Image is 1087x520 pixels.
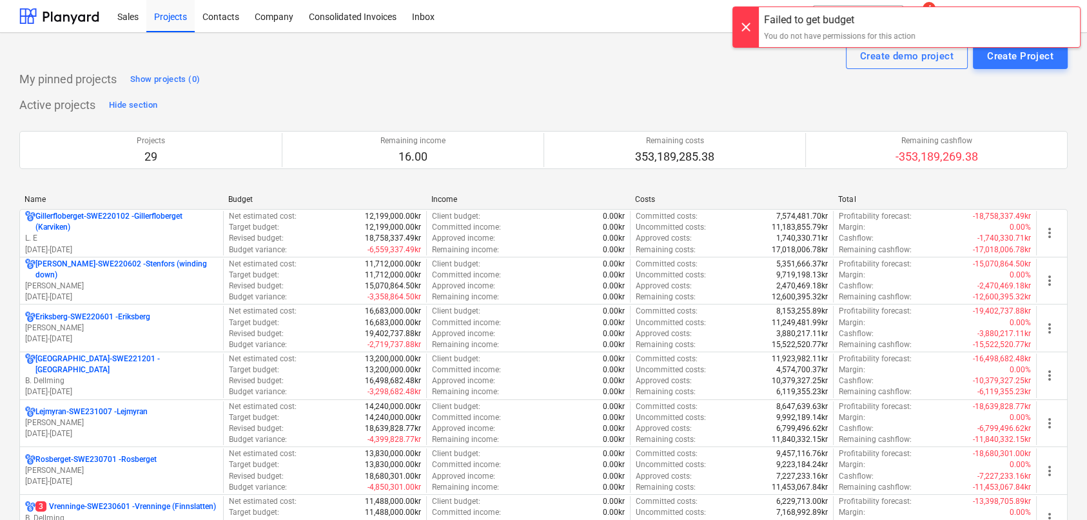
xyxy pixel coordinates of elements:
[229,292,287,303] p: Budget variance :
[603,354,625,365] p: 0.00kr
[977,281,1031,292] p: -2,470,469.18kr
[636,317,706,328] p: Uncommitted costs :
[432,245,499,255] p: Remaining income :
[636,365,706,375] p: Uncommitted costs :
[860,48,954,65] div: Create demo project
[636,507,706,518] p: Uncommitted costs :
[603,448,625,459] p: 0.00kr
[636,482,696,493] p: Remaining costs :
[603,459,625,470] p: 0.00kr
[432,317,501,328] p: Committed income :
[839,270,865,281] p: Margin :
[973,245,1031,255] p: -17,018,006.78kr
[25,501,35,512] div: Project has multi currencies enabled
[776,270,828,281] p: 9,719,198.13kr
[839,339,912,350] p: Remaining cashflow :
[35,259,218,281] p: [PERSON_NAME]-SWE220602 - Stenfors (winding down)
[973,339,1031,350] p: -15,522,520.77kr
[1010,507,1031,518] p: 0.00%
[35,312,150,323] p: Eriksberg-SWE220601 - Eriksberg
[19,97,95,113] p: Active projects
[839,306,912,317] p: Profitability forecast :
[776,211,828,222] p: 7,574,481.70kr
[603,222,625,233] p: 0.00kr
[432,386,499,397] p: Remaining income :
[973,496,1031,507] p: -13,398,705.89kr
[603,386,625,397] p: 0.00kr
[365,423,421,434] p: 18,639,828.77kr
[839,482,912,493] p: Remaining cashflow :
[25,334,218,345] p: [DATE] - [DATE]
[776,386,828,397] p: 6,119,355.23kr
[367,292,421,303] p: -3,358,864.50kr
[35,501,216,512] p: Vrenninge-SWE230601 - Vrenninge (Finnslatten)
[365,354,421,365] p: 13,200,000.00kr
[367,434,421,445] p: -4,399,828.77kr
[764,12,916,28] div: Failed to get budget
[839,354,912,365] p: Profitability forecast :
[839,233,874,244] p: Cashflow :
[432,306,480,317] p: Client budget :
[1042,225,1057,241] span: more_vert
[973,482,1031,493] p: -11,453,067.84kr
[776,496,828,507] p: 6,229,713.00kr
[636,270,706,281] p: Uncommitted costs :
[635,149,714,165] p: 353,189,285.38
[987,48,1053,65] div: Create Project
[973,292,1031,303] p: -12,600,395.32kr
[603,292,625,303] p: 0.00kr
[839,423,874,434] p: Cashflow :
[973,211,1031,222] p: -18,758,337.49kr
[1010,270,1031,281] p: 0.00%
[973,306,1031,317] p: -19,402,737.88kr
[25,386,218,397] p: [DATE] - [DATE]
[432,354,480,365] p: Client budget :
[35,211,218,233] p: Gillerfloberget-SWE220102 - Gillerfloberget (Karviken)
[432,222,501,233] p: Committed income :
[228,195,422,204] div: Budget
[603,507,625,518] p: 0.00kr
[432,423,495,434] p: Approved income :
[973,401,1031,412] p: -18,639,828.77kr
[839,401,912,412] p: Profitability forecast :
[635,135,714,146] p: Remaining costs
[365,412,421,423] p: 14,240,000.00kr
[432,448,480,459] p: Client budget :
[365,211,421,222] p: 12,199,000.00kr
[776,471,828,482] p: 7,227,233.16kr
[365,270,421,281] p: 11,712,000.00kr
[25,417,218,428] p: [PERSON_NAME]
[603,401,625,412] p: 0.00kr
[636,448,698,459] p: Committed costs :
[839,471,874,482] p: Cashflow :
[432,482,499,493] p: Remaining income :
[35,354,218,375] p: [GEOGRAPHIC_DATA]-SWE221201 - [GEOGRAPHIC_DATA]
[1042,415,1057,431] span: more_vert
[432,270,501,281] p: Committed income :
[1010,317,1031,328] p: 0.00%
[839,448,912,459] p: Profitability forecast :
[380,149,446,165] p: 16.00
[977,386,1031,397] p: -6,119,355.23kr
[772,222,828,233] p: 11,183,855.79kr
[25,454,218,487] div: Rosberget-SWE230701 -Rosberget[PERSON_NAME][DATE]-[DATE]
[636,245,696,255] p: Remaining costs :
[25,245,218,255] p: [DATE] - [DATE]
[636,292,696,303] p: Remaining costs :
[35,406,148,417] p: Lejmyran-SWE231007 - Lejmyran
[365,471,421,482] p: 18,680,301.00kr
[973,375,1031,386] p: -10,379,327.25kr
[839,259,912,270] p: Profitability forecast :
[839,386,912,397] p: Remaining cashflow :
[603,375,625,386] p: 0.00kr
[432,292,499,303] p: Remaining income :
[229,306,297,317] p: Net estimated cost :
[229,270,279,281] p: Target budget :
[776,233,828,244] p: 1,740,330.71kr
[839,281,874,292] p: Cashflow :
[432,459,501,470] p: Committed income :
[636,434,696,445] p: Remaining costs :
[1010,222,1031,233] p: 0.00%
[839,459,865,470] p: Margin :
[776,281,828,292] p: 2,470,469.18kr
